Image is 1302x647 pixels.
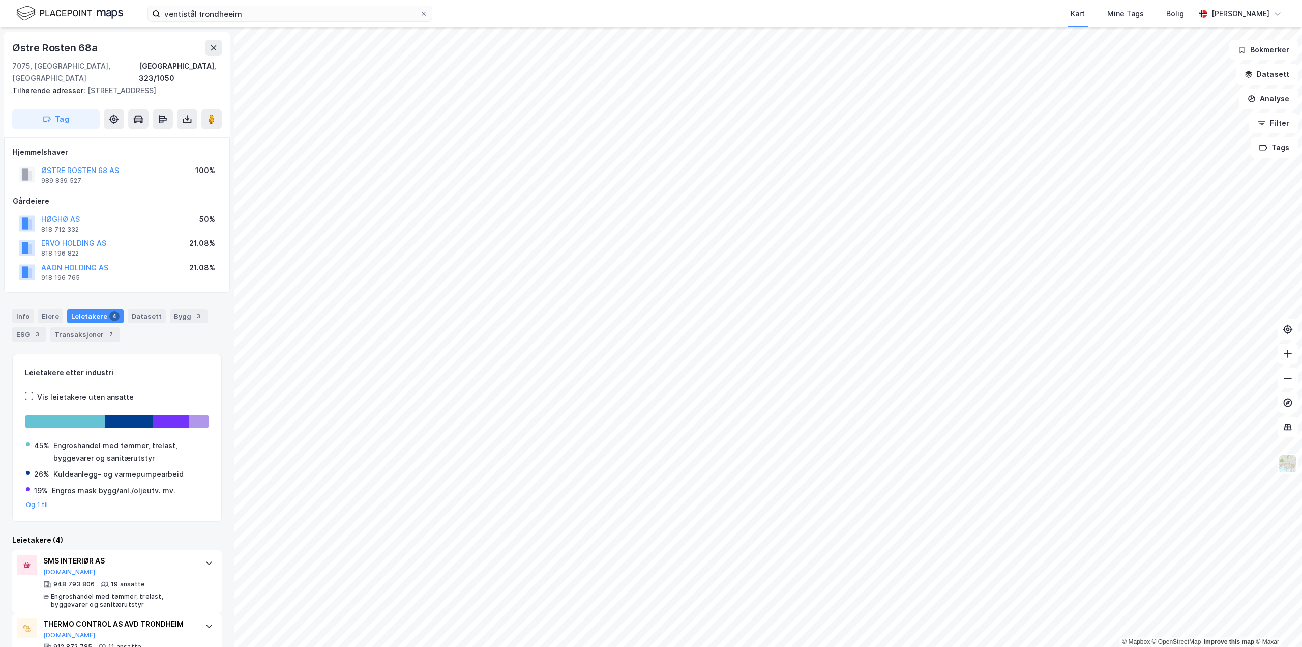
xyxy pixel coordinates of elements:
[26,501,48,509] button: Og 1 til
[38,309,63,323] div: Eiere
[25,367,209,379] div: Leietakere etter industri
[32,329,42,340] div: 3
[1107,8,1144,20] div: Mine Tags
[41,249,79,258] div: 818 196 822
[1239,89,1298,109] button: Analyse
[106,329,116,340] div: 7
[34,440,49,452] div: 45%
[13,195,221,207] div: Gårdeiere
[34,468,49,481] div: 26%
[67,309,124,323] div: Leietakere
[12,86,87,95] span: Tilhørende adresser:
[12,309,34,323] div: Info
[53,580,95,588] div: 948 793 806
[13,146,221,158] div: Hjemmelshaver
[1251,598,1302,647] div: Kontrollprogram for chat
[12,85,214,97] div: [STREET_ADDRESS]
[1249,113,1298,133] button: Filter
[53,440,208,464] div: Engroshandel med tømmer, trelast, byggevarer og sanitærutstyr
[41,177,81,185] div: 989 839 527
[199,213,215,226] div: 50%
[1278,454,1297,473] img: Z
[189,237,215,249] div: 21.08%
[111,580,145,588] div: 19 ansatte
[1204,638,1254,645] a: Improve this map
[128,309,166,323] div: Datasett
[109,311,120,321] div: 4
[1236,64,1298,85] button: Datasett
[12,60,139,85] div: 7075, [GEOGRAPHIC_DATA], [GEOGRAPHIC_DATA]
[1229,40,1298,60] button: Bokmerker
[1122,638,1150,645] a: Mapbox
[1251,598,1302,647] iframe: Chat Widget
[12,109,100,129] button: Tag
[50,327,120,342] div: Transaksjoner
[1251,137,1298,158] button: Tags
[34,485,48,497] div: 19%
[16,5,123,22] img: logo.f888ab2527a4732fd821a326f86c7f29.svg
[1166,8,1184,20] div: Bolig
[1211,8,1269,20] div: [PERSON_NAME]
[160,6,420,21] input: Søk på adresse, matrikkel, gårdeiere, leietakere eller personer
[12,40,100,56] div: Østre Rosten 68a
[52,485,175,497] div: Engros mask bygg/anl./oljeutv. mv.
[43,555,195,567] div: SMS INTERIØR AS
[189,262,215,274] div: 21.08%
[195,164,215,177] div: 100%
[12,327,46,342] div: ESG
[1071,8,1085,20] div: Kart
[43,618,195,630] div: THERMO CONTROL AS AVD TRONDHEIM
[37,391,134,403] div: Vis leietakere uten ansatte
[51,593,195,609] div: Engroshandel med tømmer, trelast, byggevarer og sanitærutstyr
[43,631,96,639] button: [DOMAIN_NAME]
[1152,638,1201,645] a: OpenStreetMap
[43,568,96,576] button: [DOMAIN_NAME]
[12,534,222,546] div: Leietakere (4)
[170,309,208,323] div: Bygg
[53,468,184,481] div: Kuldeanlegg- og varmepumpearbeid
[41,274,80,282] div: 918 196 765
[139,60,222,85] div: [GEOGRAPHIC_DATA], 323/1050
[193,311,203,321] div: 3
[41,226,79,234] div: 818 712 332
